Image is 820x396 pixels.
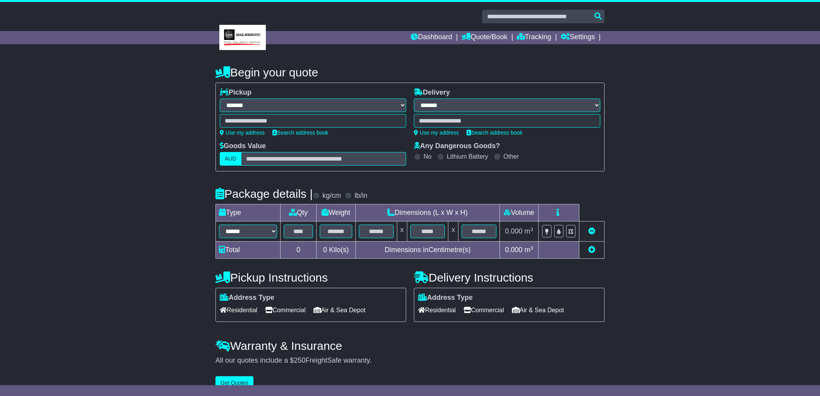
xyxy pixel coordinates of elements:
[463,304,504,316] span: Commercial
[418,294,473,302] label: Address Type
[294,356,305,364] span: 250
[219,25,266,50] img: MBE Eight Mile Plains
[414,271,605,284] h4: Delivery Instructions
[414,142,500,150] label: Any Dangerous Goods?
[317,204,356,221] td: Weight
[215,356,605,365] div: All our quotes include a $ FreightSafe warranty.
[322,192,341,200] label: kg/cm
[414,88,450,97] label: Delivery
[314,304,366,316] span: Air & Sea Depot
[215,66,605,79] h4: Begin your quote
[216,242,281,259] td: Total
[220,130,265,136] a: Use my address
[317,242,356,259] td: Kilo(s)
[220,142,266,150] label: Goods Value
[355,204,500,221] td: Dimensions (L x W x H)
[220,152,241,166] label: AUD
[588,227,595,235] a: Remove this item
[215,187,313,200] h4: Package details |
[512,304,564,316] span: Air & Sea Depot
[220,304,257,316] span: Residential
[588,246,595,254] a: Add new item
[462,31,507,44] a: Quote/Book
[215,271,406,284] h4: Pickup Instructions
[447,153,488,160] label: Lithium Battery
[355,242,500,259] td: Dimensions in Centimetre(s)
[524,227,533,235] span: m
[265,304,305,316] span: Commercial
[281,242,317,259] td: 0
[418,304,456,316] span: Residential
[424,153,431,160] label: No
[505,227,522,235] span: 0.000
[503,153,519,160] label: Other
[530,245,533,251] sup: 3
[220,88,252,97] label: Pickup
[500,204,538,221] td: Volume
[220,294,274,302] label: Address Type
[517,31,551,44] a: Tracking
[411,31,452,44] a: Dashboard
[467,130,522,136] a: Search address book
[524,246,533,254] span: m
[355,192,367,200] label: lb/in
[448,221,458,242] td: x
[323,246,327,254] span: 0
[215,376,253,390] button: Get Quotes
[215,339,605,352] h4: Warranty & Insurance
[414,130,459,136] a: Use my address
[272,130,328,136] a: Search address book
[281,204,317,221] td: Qty
[530,227,533,232] sup: 3
[505,246,522,254] span: 0.000
[216,204,281,221] td: Type
[397,221,407,242] td: x
[561,31,595,44] a: Settings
